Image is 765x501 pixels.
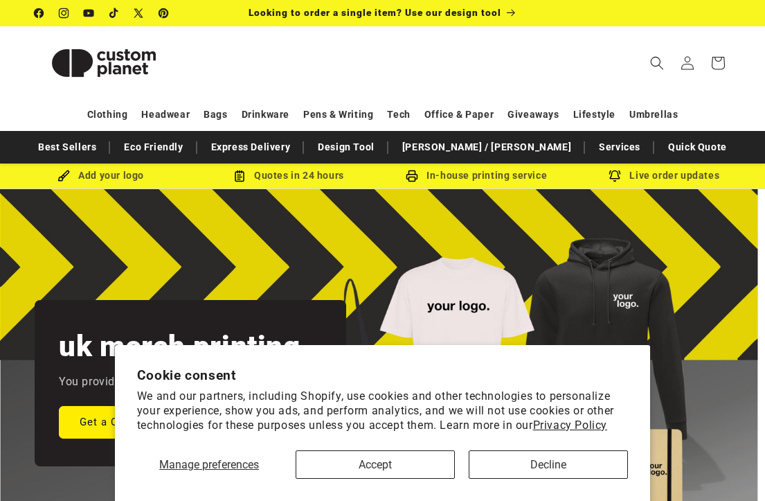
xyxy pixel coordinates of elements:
a: Headwear [141,103,190,127]
iframe: Chat Widget [696,434,765,501]
a: Lifestyle [573,103,615,127]
summary: Search [642,48,672,78]
span: Looking to order a single item? Use our design tool [249,7,501,18]
a: Get a Quick Quote [59,405,196,438]
a: Tech [387,103,410,127]
a: Drinkware [242,103,289,127]
p: You provide the logo, we do the rest. [59,372,249,392]
button: Decline [469,450,628,479]
img: In-house printing [406,170,418,182]
span: Manage preferences [159,458,259,471]
img: Custom Planet [35,32,173,94]
button: Accept [296,450,455,479]
a: Express Delivery [204,135,298,159]
img: Brush Icon [57,170,70,182]
img: Order Updates Icon [233,170,246,182]
a: Giveaways [507,103,559,127]
a: Eco Friendly [117,135,190,159]
h2: Cookie consent [137,367,629,383]
div: Quotes in 24 hours [195,167,382,184]
div: In-house printing service [383,167,570,184]
a: Bags [204,103,227,127]
p: We and our partners, including Shopify, use cookies and other technologies to personalize your ex... [137,389,629,432]
a: Clothing [87,103,128,127]
div: Add your logo [7,167,195,184]
img: Order updates [609,170,621,182]
a: Pens & Writing [303,103,373,127]
a: Umbrellas [629,103,678,127]
a: Quick Quote [661,135,734,159]
button: Manage preferences [137,450,282,479]
a: Services [592,135,647,159]
a: Design Tool [311,135,381,159]
a: Best Sellers [31,135,103,159]
h2: uk merch printing. [59,328,309,365]
div: Live order updates [570,167,758,184]
a: Office & Paper [424,103,494,127]
a: Privacy Policy [533,419,607,432]
a: [PERSON_NAME] / [PERSON_NAME] [395,135,578,159]
a: Custom Planet [30,26,179,99]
